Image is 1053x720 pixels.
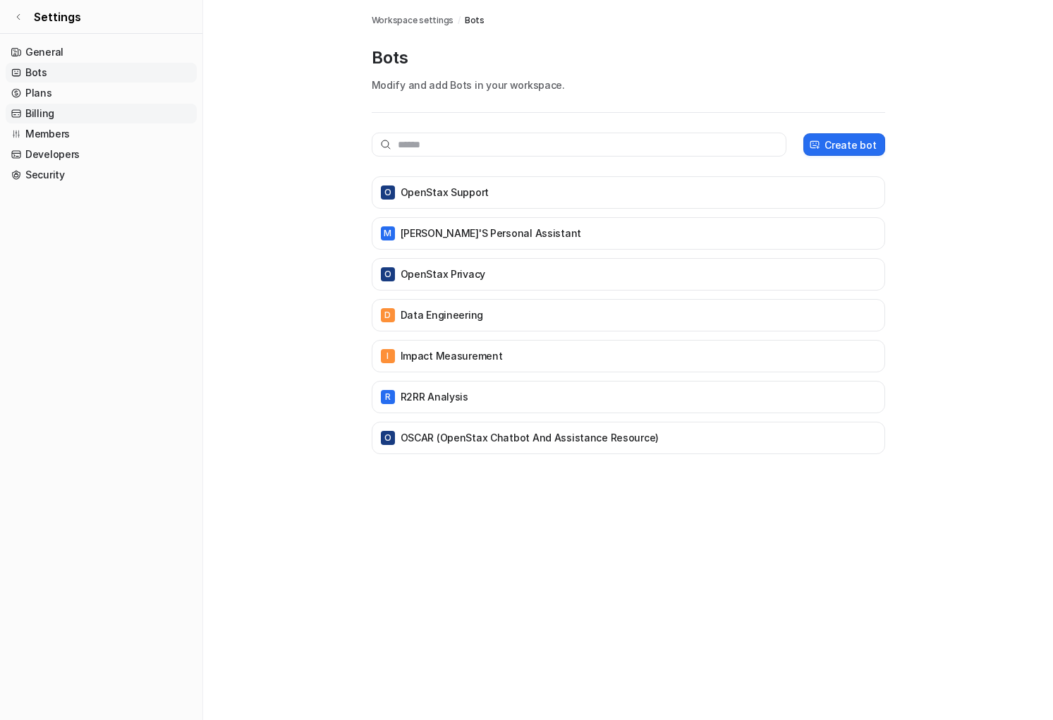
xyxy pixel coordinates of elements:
span: O [381,431,395,445]
p: Data Engineering [401,308,484,322]
p: Modify and add Bots in your workspace. [372,78,885,92]
a: Developers [6,145,197,164]
a: Plans [6,83,197,103]
p: R2RR Analysis [401,390,468,404]
span: Settings [34,8,81,25]
a: Security [6,165,197,185]
img: create [809,140,820,150]
p: Bots [372,47,885,69]
a: Members [6,124,197,144]
span: M [381,226,395,240]
span: O [381,185,395,200]
p: [PERSON_NAME]'s Personal Assistant [401,226,581,240]
span: / [458,14,461,27]
p: OpenStax Privacy [401,267,486,281]
a: Billing [6,104,197,123]
p: OpenStax Support [401,185,489,200]
p: Impact Measurement [401,349,503,363]
p: OSCAR (OpenStax Chatbot and Assistance Resource) [401,431,659,445]
a: Workspace settings [372,14,454,27]
a: General [6,42,197,62]
span: I [381,349,395,363]
p: Create bot [824,138,876,152]
a: Bots [6,63,197,83]
a: Bots [465,14,485,27]
span: D [381,308,395,322]
span: R [381,390,395,404]
span: O [381,267,395,281]
button: Create bot [803,133,884,156]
